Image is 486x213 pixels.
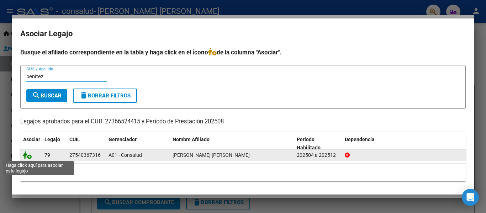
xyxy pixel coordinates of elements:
[173,137,210,142] span: Nombre Afiliado
[109,137,137,142] span: Gerenciador
[20,117,466,126] p: Legajos aprobados para el CUIT 27366524415 y Período de Prestación 202508
[20,27,466,41] h2: Asociar Legajo
[462,189,479,206] div: Open Intercom Messenger
[106,132,170,155] datatable-header-cell: Gerenciador
[32,92,62,99] span: Buscar
[20,164,466,181] div: 1 registros
[294,132,342,155] datatable-header-cell: Periodo Habilitado
[170,132,294,155] datatable-header-cell: Nombre Afiliado
[67,132,106,155] datatable-header-cell: CUIL
[44,152,50,158] span: 79
[342,132,466,155] datatable-header-cell: Dependencia
[20,48,466,57] h4: Busque el afiliado correspondiente en la tabla y haga click en el ícono de la columna "Asociar".
[26,89,67,102] button: Buscar
[297,137,321,150] span: Periodo Habilitado
[44,137,60,142] span: Legajo
[345,137,375,142] span: Dependencia
[42,132,67,155] datatable-header-cell: Legajo
[20,132,42,155] datatable-header-cell: Asociar
[23,137,40,142] span: Asociar
[297,151,339,159] div: 202504 a 202512
[69,137,80,142] span: CUIL
[109,152,142,158] span: A01 - Consalud
[32,91,41,100] mat-icon: search
[69,151,101,159] div: 27540367316
[79,92,131,99] span: Borrar Filtros
[173,152,250,158] span: BENITEZ ANGELA MALENA
[73,89,137,103] button: Borrar Filtros
[79,91,88,100] mat-icon: delete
